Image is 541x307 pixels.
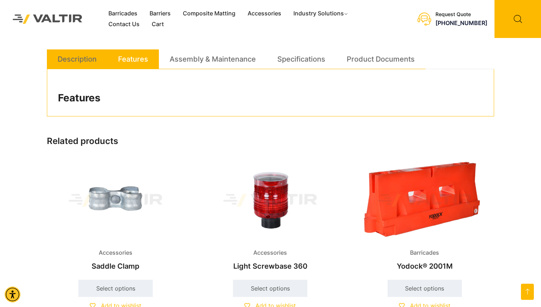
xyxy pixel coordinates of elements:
[146,19,170,30] a: Cart
[347,49,415,69] a: Product Documents
[248,248,292,258] span: Accessories
[201,159,339,274] a: AccessoriesLight Screwbase 360
[47,159,184,242] img: Accessories
[356,159,493,274] a: BarricadesYodock® 2001M
[242,8,287,19] a: Accessories
[287,8,355,19] a: Industry Solutions
[521,284,534,300] a: Open this option
[177,8,242,19] a: Composite Matting
[47,159,184,274] a: AccessoriesSaddle Clamp
[435,19,487,27] a: call (888) 496-3625
[201,159,339,242] img: Accessories
[143,8,177,19] a: Barriers
[5,7,90,31] img: Valtir Rentals
[170,49,256,69] a: Assembly & Maintenance
[47,136,494,147] h2: Related products
[93,248,138,258] span: Accessories
[102,19,146,30] a: Contact Us
[405,248,444,258] span: Barricades
[102,8,143,19] a: Barricades
[5,287,20,302] div: Accessibility Menu
[233,280,307,297] a: Select options for “Light Screwbase 360”
[201,258,339,274] h2: Light Screwbase 360
[58,92,483,104] h2: Features
[78,280,153,297] a: Select options for “Saddle Clamp”
[435,11,487,18] div: Request Quote
[58,49,97,69] a: Description
[277,49,325,69] a: Specifications
[356,159,493,242] img: Barricades
[388,280,462,297] a: Select options for “Yodock® 2001M”
[47,258,184,274] h2: Saddle Clamp
[118,49,148,69] a: Features
[356,258,493,274] h2: Yodock® 2001M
